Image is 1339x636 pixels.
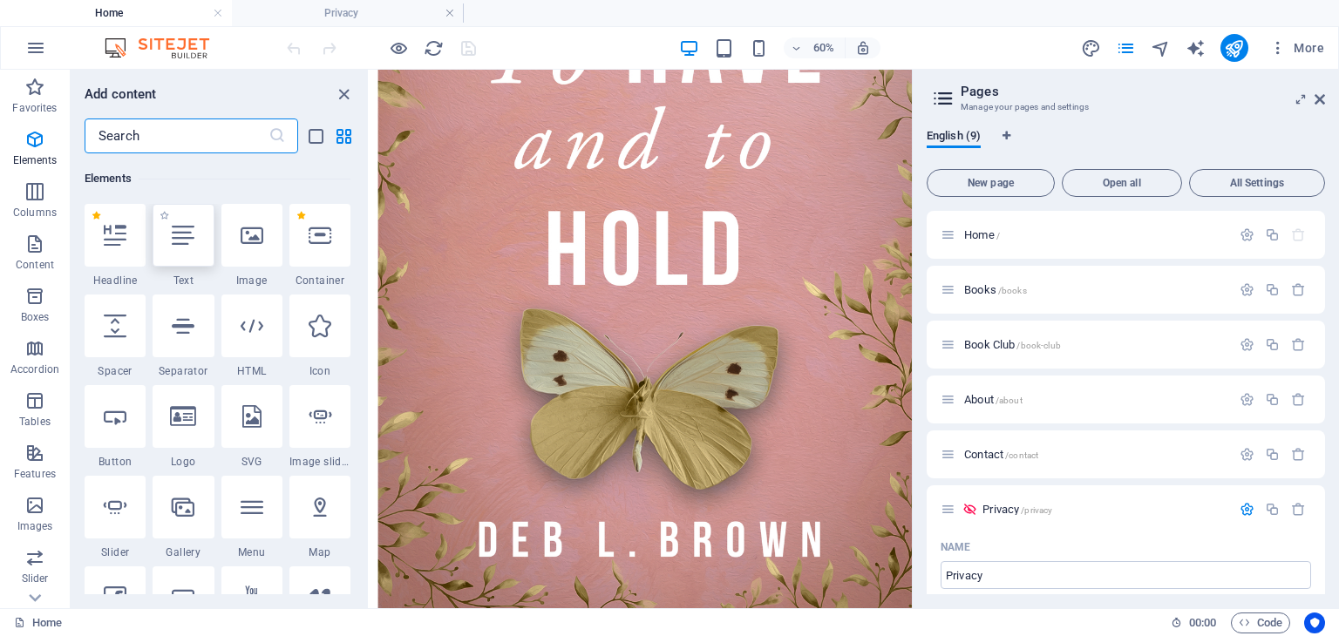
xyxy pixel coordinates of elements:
div: Duplicate [1265,337,1280,352]
span: Menu [221,545,282,559]
span: Remove from favorites [92,211,101,220]
div: Container [289,204,350,288]
div: Image [221,204,282,288]
button: grid-view [333,125,354,146]
div: About/about [959,394,1231,405]
div: Gallery [153,476,214,559]
span: /books [998,286,1027,295]
div: Privacy/privacy [977,504,1231,515]
span: Headline [85,274,146,288]
i: Design (Ctrl+Alt+Y) [1081,38,1101,58]
div: Remove [1291,282,1306,297]
span: /privacy [1021,505,1052,515]
span: 00 00 [1189,612,1216,633]
div: Remove [1291,337,1306,352]
input: Search [85,118,268,153]
h3: Manage your pages and settings [961,99,1290,115]
div: Settings [1240,447,1254,462]
p: Columns [13,206,57,220]
i: Pages (Ctrl+Alt+S) [1116,38,1136,58]
button: navigator [1151,37,1172,58]
button: design [1081,37,1102,58]
span: /about [996,396,1023,405]
div: Duplicate [1265,447,1280,462]
p: Slider [22,572,49,585]
span: SVG [221,455,282,469]
i: Reload page [424,38,444,58]
p: Name [941,540,970,554]
div: The startpage cannot be deleted [1291,227,1306,242]
div: HTML [221,294,282,378]
span: Gallery [153,545,214,559]
div: Map [289,476,350,559]
button: publish [1220,34,1248,62]
button: Code [1231,612,1290,633]
i: On resize automatically adjust zoom level to fit chosen device. [855,40,871,56]
button: New page [927,169,1055,197]
div: Logo [153,385,214,469]
p: Images [17,519,53,533]
div: Settings [1240,282,1254,297]
p: Elements [13,153,58,167]
div: Headline [85,204,146,288]
div: Language Tabs [927,129,1325,162]
div: Icon [289,294,350,378]
div: Home/ [959,229,1231,240]
span: /book-club [1016,341,1060,350]
div: Separator [153,294,214,378]
span: Click to open page [964,228,1000,241]
span: Code [1239,612,1282,633]
span: Privacy [982,503,1052,516]
button: close panel [333,84,354,105]
h4: Privacy [232,3,464,23]
span: HTML [221,364,282,378]
span: New page [935,178,1047,188]
span: Contact [964,448,1038,461]
button: 60% [784,37,846,58]
p: Tables [19,415,51,429]
span: Spacer [85,364,146,378]
h6: 60% [810,37,838,58]
div: Books/books [959,284,1231,295]
p: Boxes [21,310,50,324]
span: Button [85,455,146,469]
span: Separator [153,364,214,378]
div: SVG [221,385,282,469]
span: Remove from favorites [296,211,306,220]
button: Open all [1062,169,1182,197]
img: Editor Logo [100,37,231,58]
span: Click to open page [964,393,1023,406]
i: Publish [1224,38,1244,58]
h6: Session time [1171,612,1217,633]
button: Click here to leave preview mode and continue editing [388,37,409,58]
span: Books [964,283,1027,296]
div: Text [153,204,214,288]
button: reload [423,37,444,58]
div: Spacer [85,294,146,378]
i: Navigator [1151,38,1171,58]
p: Content [16,258,54,272]
span: : [1201,616,1204,629]
div: Duplicate [1265,392,1280,407]
span: Text [153,274,214,288]
button: list-view [305,125,326,146]
div: Image slider [289,385,350,469]
a: Click to cancel selection. Double-click to open Pages [14,612,62,633]
div: Settings [1240,392,1254,407]
button: All Settings [1189,169,1325,197]
div: Remove [1291,502,1306,517]
span: Image [221,274,282,288]
p: Favorites [12,101,57,115]
span: /contact [1005,450,1038,460]
span: Container [289,274,350,288]
h6: Elements [85,168,350,189]
p: Accordion [10,362,59,376]
h2: Pages [961,84,1325,99]
span: Open all [1070,178,1174,188]
div: Settings [1240,337,1254,352]
div: Duplicate [1265,282,1280,297]
button: pages [1116,37,1137,58]
span: / [996,231,1000,240]
span: All Settings [1197,178,1317,188]
div: Button [85,385,146,469]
